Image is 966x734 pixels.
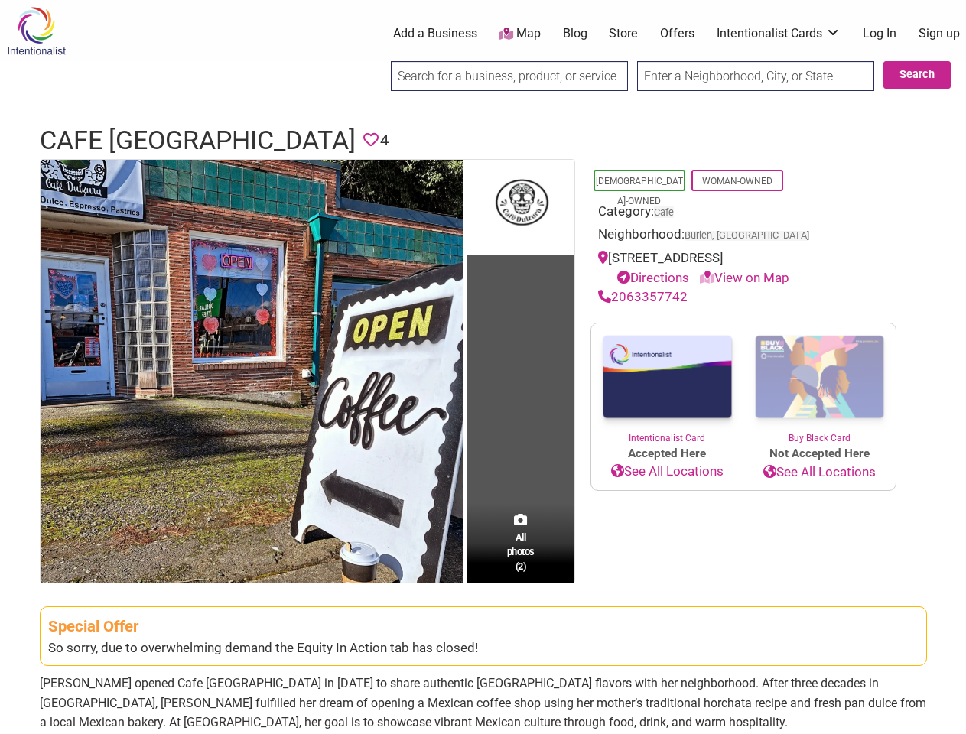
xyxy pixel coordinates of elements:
a: [DEMOGRAPHIC_DATA]-Owned [596,176,683,206]
a: Add a Business [393,25,477,42]
button: Search [883,61,951,89]
img: Cafe Dulzura [41,160,463,583]
a: Blog [563,25,587,42]
a: See All Locations [591,462,743,482]
a: Cafe [654,206,674,218]
div: Special Offer [48,615,919,638]
div: So sorry, due to overwhelming demand the Equity In Action tab has closed! [48,638,919,658]
a: Intentionalist Card [591,323,743,445]
a: Buy Black Card [743,323,896,446]
a: Offers [660,25,694,42]
span: Not Accepted Here [743,445,896,463]
img: Intentionalist Card [591,323,743,431]
span: 4 [380,128,389,152]
a: Sign up [919,25,960,42]
div: Neighborhood: [598,225,889,248]
a: Intentionalist Cards [717,25,841,42]
input: Enter a Neighborhood, City, or State [637,61,874,91]
img: Buy Black Card [743,323,896,432]
a: Log In [863,25,896,42]
a: 2063357742 [598,289,688,304]
p: [PERSON_NAME] opened Cafe [GEOGRAPHIC_DATA] in [DATE] to share authentic [GEOGRAPHIC_DATA] flavor... [40,674,927,732]
a: View on Map [700,270,789,285]
div: [STREET_ADDRESS] [598,248,889,287]
div: Category: [598,202,889,226]
a: Store [609,25,638,42]
a: Directions [617,270,689,285]
a: See All Locations [743,463,896,482]
h1: Cafe [GEOGRAPHIC_DATA] [40,122,356,159]
span: All photos (2) [507,530,535,573]
a: Woman-Owned [702,176,772,187]
span: Accepted Here [591,445,743,463]
a: Map [499,25,541,43]
input: Search for a business, product, or service [391,61,628,91]
span: Burien, [GEOGRAPHIC_DATA] [685,231,809,241]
